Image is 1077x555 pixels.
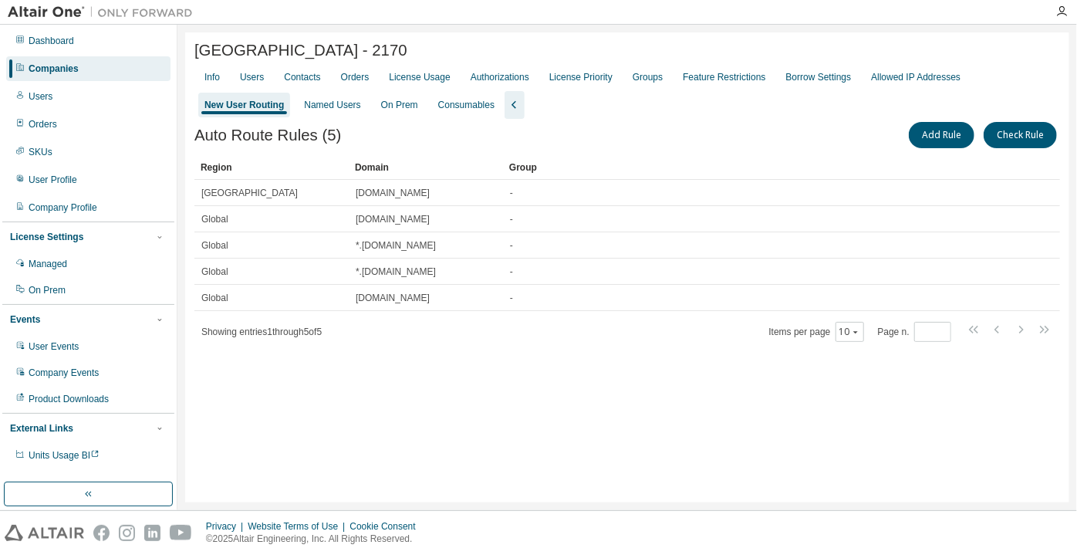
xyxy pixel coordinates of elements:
[471,71,529,83] div: Authorizations
[683,71,765,83] div: Feature Restrictions
[204,99,284,111] div: New User Routing
[144,525,160,541] img: linkedin.svg
[201,155,343,180] div: Region
[29,284,66,296] div: On Prem
[201,266,228,278] span: Global
[381,99,418,111] div: On Prem
[786,71,852,83] div: Borrow Settings
[839,326,860,338] button: 10
[29,174,77,186] div: User Profile
[29,146,52,158] div: SKUs
[10,313,40,326] div: Events
[29,118,57,130] div: Orders
[194,127,341,144] span: Auto Route Rules (5)
[304,99,360,111] div: Named Users
[509,155,1017,180] div: Group
[878,322,951,342] span: Page n.
[201,187,298,199] span: [GEOGRAPHIC_DATA]
[29,340,79,353] div: User Events
[284,71,320,83] div: Contacts
[5,525,84,541] img: altair_logo.svg
[204,71,220,83] div: Info
[8,5,201,20] img: Altair One
[510,213,513,225] span: -
[93,525,110,541] img: facebook.svg
[438,99,495,111] div: Consumables
[201,239,228,252] span: Global
[170,525,192,541] img: youtube.svg
[206,533,425,546] p: © 2025 Altair Engineering, Inc. All Rights Reserved.
[201,327,322,337] span: Showing entries 1 through 5 of 5
[10,231,83,243] div: License Settings
[29,258,67,270] div: Managed
[389,71,450,83] div: License Usage
[206,520,248,533] div: Privacy
[248,520,349,533] div: Website Terms of Use
[510,187,513,199] span: -
[510,239,513,252] span: -
[201,292,228,304] span: Global
[29,450,100,461] span: Units Usage BI
[549,71,613,83] div: License Priority
[510,266,513,278] span: -
[29,367,99,379] div: Company Events
[909,122,974,148] button: Add Rule
[29,393,109,405] div: Product Downloads
[356,213,430,225] span: [DOMAIN_NAME]
[769,322,864,342] span: Items per page
[29,90,52,103] div: Users
[29,63,79,75] div: Companies
[984,122,1057,148] button: Check Rule
[194,42,407,59] span: [GEOGRAPHIC_DATA] - 2170
[10,422,73,435] div: External Links
[356,292,430,304] span: [DOMAIN_NAME]
[29,201,97,214] div: Company Profile
[349,520,424,533] div: Cookie Consent
[341,71,370,83] div: Orders
[240,71,264,83] div: Users
[201,213,228,225] span: Global
[119,525,135,541] img: instagram.svg
[871,71,961,83] div: Allowed IP Addresses
[356,187,430,199] span: [DOMAIN_NAME]
[510,292,513,304] span: -
[356,239,436,252] span: *.[DOMAIN_NAME]
[355,155,497,180] div: Domain
[356,266,436,278] span: *.[DOMAIN_NAME]
[29,35,74,47] div: Dashboard
[633,71,663,83] div: Groups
